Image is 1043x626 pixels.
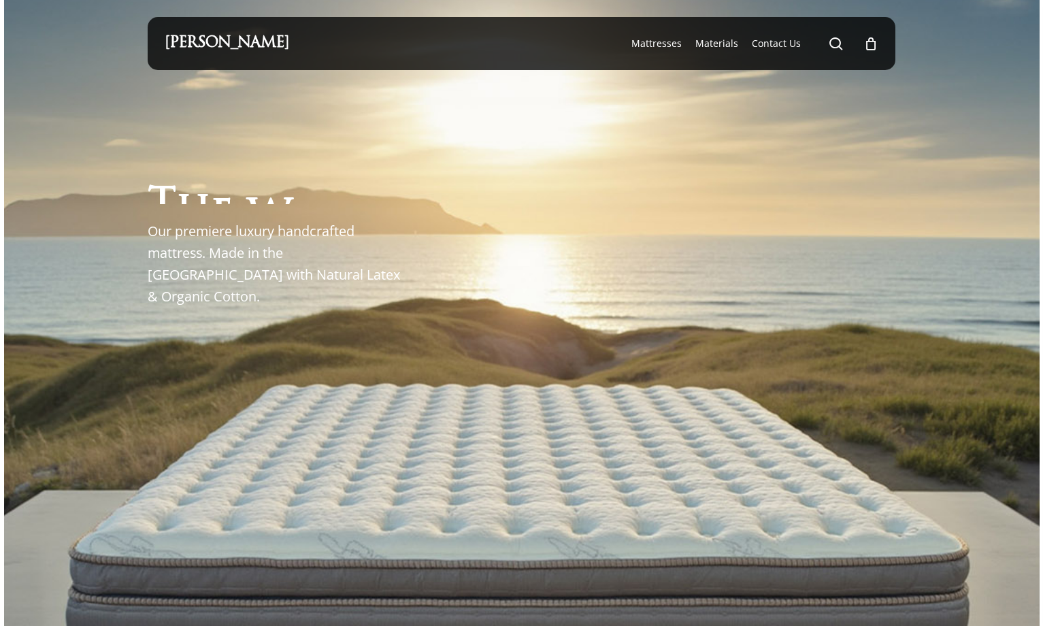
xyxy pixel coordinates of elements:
a: Cart [863,36,878,51]
span: T [148,186,176,228]
span: h [176,191,211,232]
p: Our premiere luxury handcrafted mattress. Made in the [GEOGRAPHIC_DATA] with Natural Latex & Orga... [148,220,403,308]
nav: Main Menu [625,17,878,70]
a: Contact Us [752,37,801,50]
span: W [247,199,293,241]
span: e [211,195,233,236]
a: [PERSON_NAME] [165,36,289,51]
h1: The Windsor [148,163,460,204]
a: Materials [695,37,738,50]
a: Mattresses [631,37,682,50]
span: i [293,204,308,246]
